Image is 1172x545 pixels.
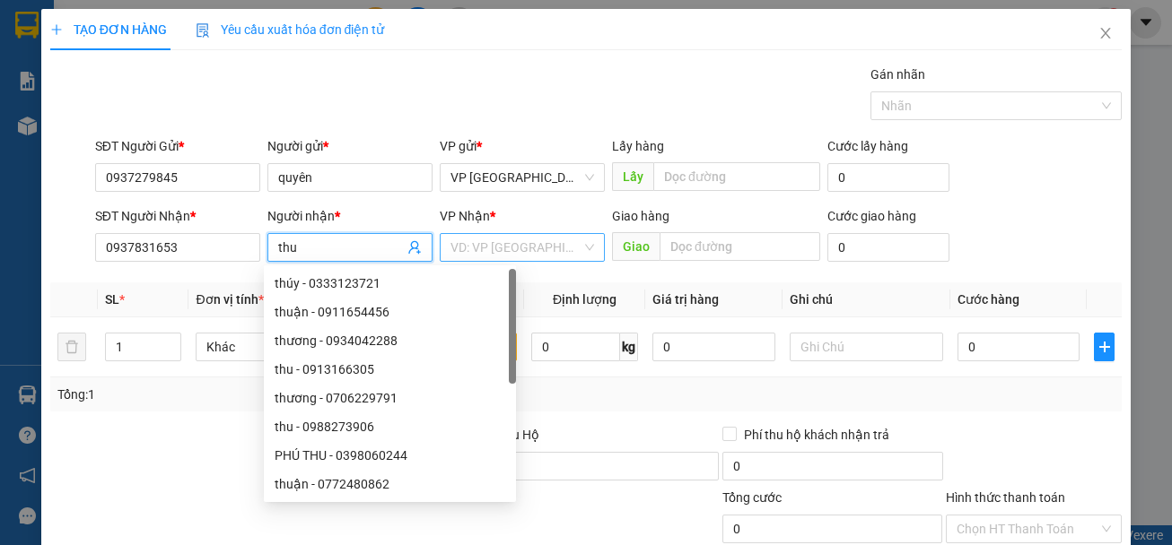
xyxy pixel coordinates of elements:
[95,136,260,156] div: SĐT Người Gửi
[275,474,505,494] div: thuận - 0772480862
[440,136,605,156] div: VP gửi
[264,326,516,355] div: thương - 0934042288
[827,209,916,223] label: Cước giao hàng
[9,9,260,76] li: Cúc Tùng Limousine
[264,470,516,498] div: thuận - 0772480862
[612,232,660,261] span: Giao
[9,97,124,156] li: VP VP [GEOGRAPHIC_DATA] xe Limousine
[946,490,1065,505] label: Hình thức thanh toán
[264,298,516,326] div: thuận - 0911654456
[652,292,719,307] span: Giá trị hàng
[264,355,516,384] div: thu - 0913166305
[275,302,505,322] div: thuận - 0911654456
[827,139,908,153] label: Cước lấy hàng
[407,240,422,255] span: user-add
[264,441,516,470] div: PHÚ THU - 0398060244
[783,282,950,317] th: Ghi chú
[612,209,669,223] span: Giao hàng
[50,22,167,37] span: TẠO ĐƠN HÀNG
[275,388,505,408] div: thương - 0706229791
[196,292,263,307] span: Đơn vị tính
[196,23,210,38] img: icon
[790,333,943,361] input: Ghi Chú
[57,333,86,361] button: delete
[652,333,775,361] input: 0
[1080,9,1131,59] button: Close
[105,292,119,307] span: SL
[660,232,820,261] input: Dọc đường
[264,412,516,441] div: thu - 0988273906
[827,233,949,262] input: Cước giao hàng
[275,446,505,465] div: PHÚ THU - 0398060244
[450,164,594,191] span: VP Nha Trang xe Limousine
[267,136,433,156] div: Người gửi
[275,273,505,293] div: thúy - 0333123721
[267,206,433,226] div: Người nhận
[870,67,925,82] label: Gán nhãn
[737,425,896,445] span: Phí thu hộ khách nhận trả
[95,206,260,226] div: SĐT Người Nhận
[722,490,782,505] span: Tổng cước
[1098,26,1113,40] span: close
[275,417,505,437] div: thu - 0988273906
[553,292,617,307] span: Định lượng
[124,97,239,156] li: VP BX [GEOGRAPHIC_DATA]
[264,384,516,412] div: thương - 0706229791
[440,209,490,223] span: VP Nhận
[57,385,454,404] div: Tổng: 1
[827,163,949,192] input: Cước lấy hàng
[275,331,505,350] div: thương - 0934042288
[653,162,820,191] input: Dọc đường
[206,333,338,360] span: Khác
[50,23,63,36] span: plus
[1094,333,1115,361] button: plus
[498,428,539,442] span: Thu Hộ
[196,22,385,37] span: Yêu cầu xuất hóa đơn điện tử
[1095,340,1114,354] span: plus
[275,359,505,379] div: thu - 0913166305
[612,162,653,191] span: Lấy
[620,333,638,361] span: kg
[264,269,516,298] div: thúy - 0333123721
[958,292,1019,307] span: Cước hàng
[612,139,664,153] span: Lấy hàng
